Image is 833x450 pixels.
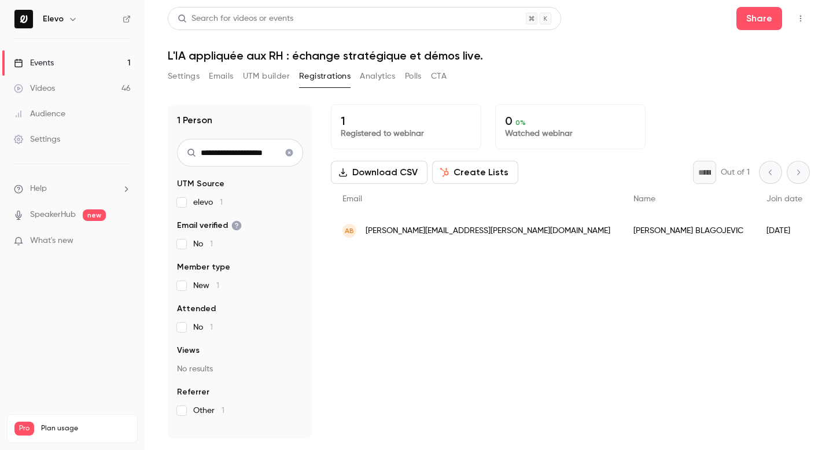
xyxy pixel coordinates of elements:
[721,167,750,178] p: Out of 1
[210,323,213,331] span: 1
[43,13,64,25] h6: Elevo
[177,303,216,315] span: Attended
[633,195,655,203] span: Name
[177,178,303,416] section: facet-groups
[168,49,810,62] h1: L'IA appliquée aux RH : échange stratégique et démos live.
[342,195,362,203] span: Email
[177,220,242,231] span: Email verified
[299,67,351,86] button: Registrations
[405,67,422,86] button: Polls
[30,209,76,221] a: SpeakerHub
[432,161,518,184] button: Create Lists
[220,198,223,206] span: 1
[14,83,55,94] div: Videos
[209,67,233,86] button: Emails
[622,215,755,247] div: [PERSON_NAME] BLAGOJEVIC
[505,128,636,139] p: Watched webinar
[177,261,230,273] span: Member type
[193,238,213,250] span: No
[331,161,427,184] button: Download CSV
[243,67,290,86] button: UTM builder
[341,114,471,128] p: 1
[345,226,354,236] span: AB
[216,282,219,290] span: 1
[222,407,224,415] span: 1
[280,143,298,162] button: Clear search
[177,178,224,190] span: UTM Source
[177,363,303,375] p: No results
[14,134,60,145] div: Settings
[30,183,47,195] span: Help
[177,386,209,398] span: Referrer
[505,114,636,128] p: 0
[193,405,224,416] span: Other
[177,345,200,356] span: Views
[178,13,293,25] div: Search for videos or events
[736,7,782,30] button: Share
[177,113,212,127] h1: 1 Person
[14,10,33,28] img: Elevo
[766,195,802,203] span: Join date
[14,108,65,120] div: Audience
[14,422,34,436] span: Pro
[515,119,526,127] span: 0 %
[431,67,447,86] button: CTA
[41,424,130,433] span: Plan usage
[210,240,213,248] span: 1
[30,235,73,247] span: What's new
[755,215,814,247] div: [DATE]
[117,236,131,246] iframe: Noticeable Trigger
[193,322,213,333] span: No
[14,57,54,69] div: Events
[14,183,131,195] li: help-dropdown-opener
[193,197,223,208] span: elevo
[168,67,200,86] button: Settings
[83,209,106,221] span: new
[341,128,471,139] p: Registered to webinar
[360,67,396,86] button: Analytics
[366,225,610,237] span: [PERSON_NAME][EMAIL_ADDRESS][PERSON_NAME][DOMAIN_NAME]
[193,280,219,292] span: New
